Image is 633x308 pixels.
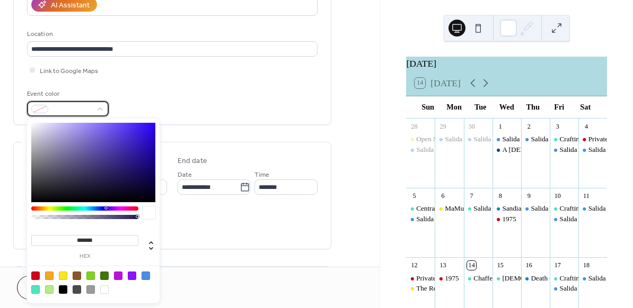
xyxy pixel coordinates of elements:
[416,214,581,224] div: Salida Theatre Project presents "Baby with the bath water"
[524,261,533,270] div: 16
[550,134,578,144] div: Crafting Circle
[86,285,95,294] div: #9B9B9B
[521,274,550,283] div: Death Cafe
[496,192,505,201] div: 8
[435,204,463,213] div: MaMuse has been canceled
[493,214,521,224] div: 1975
[100,271,109,280] div: #417505
[31,253,138,259] label: hex
[493,134,521,144] div: Salida Theatre Project Rehearsal
[553,122,562,131] div: 3
[493,145,521,155] div: A Church Board Meeting
[502,214,516,224] div: 1975
[467,192,476,201] div: 7
[531,274,563,283] div: Death Cafe
[254,169,269,180] span: Time
[40,66,98,77] span: Link to Google Maps
[560,274,602,283] div: Crafting Circle
[473,274,571,283] div: Chaffee County Women Who Care
[588,274,623,283] div: Salida Moth
[473,204,555,213] div: Salida Moth Dress Rehearsal
[142,271,150,280] div: #4A90E2
[406,145,435,155] div: Salida Theatre Project Load in
[445,134,528,144] div: Salida Theatre Project load in
[31,271,40,280] div: #D0021B
[73,285,81,294] div: #4A4A4A
[435,274,463,283] div: 1975
[524,192,533,201] div: 9
[493,204,521,213] div: Sandia Hearing Aid Center
[578,134,607,144] div: Private rehearsal
[438,122,447,131] div: 29
[416,284,469,293] div: The ReMemberers
[406,274,435,283] div: Private rehearsal
[531,134,622,144] div: Salida Theatre Project Rehearsal
[17,276,82,300] button: Cancel
[572,96,599,118] div: Sat
[100,285,109,294] div: #FFFFFF
[550,204,578,213] div: Crafting Circle
[416,134,444,144] div: Open Mic
[502,134,593,144] div: Salida Theatre Project Rehearsal
[553,192,562,201] div: 10
[59,285,67,294] div: #000000
[467,261,476,270] div: 14
[416,274,463,283] div: Private rehearsal
[406,204,435,213] div: Central Colorado Humanist
[59,271,67,280] div: #F8E71C
[550,145,578,155] div: Salida Theatre Project presents "Baby with the bath water"
[178,169,192,180] span: Date
[560,204,602,213] div: Crafting Circle
[493,274,521,283] div: Shamanic Healing Circle with Sarah Sol
[550,214,578,224] div: Salida Theatre Project presents "Baby with the bath water"
[406,214,435,224] div: Salida Theatre Project presents "Baby with the bath water"
[464,204,493,213] div: Salida Moth Dress Rehearsal
[410,122,419,131] div: 28
[406,284,435,293] div: The ReMemberers
[31,285,40,294] div: #50E3C2
[86,271,95,280] div: #7ED321
[441,96,468,118] div: Mon
[445,274,459,283] div: 1975
[416,204,505,213] div: Central [US_STATE] Humanist
[560,134,602,144] div: Crafting Circle
[178,156,207,167] div: End date
[582,122,591,131] div: 4
[464,134,493,144] div: Salida Theatre Project Rehearsal
[496,261,505,270] div: 15
[550,274,578,283] div: Crafting Circle
[553,261,562,270] div: 17
[410,192,419,201] div: 5
[494,96,520,118] div: Wed
[521,134,550,144] div: Salida Theatre Project Rehearsal
[445,204,522,213] div: MaMuse has been canceled
[410,261,419,270] div: 12
[45,285,54,294] div: #B8E986
[464,274,493,283] div: Chaffee County Women Who Care
[415,96,441,118] div: Sun
[521,204,550,213] div: Salida Theatre Project presents "Baby with the bath water"
[128,271,136,280] div: #9013FE
[114,271,122,280] div: #BD10E0
[582,192,591,201] div: 11
[560,284,594,293] div: Salida Moth
[524,122,533,131] div: 2
[435,134,463,144] div: Salida Theatre Project load in
[438,261,447,270] div: 13
[546,96,573,118] div: Fri
[550,284,578,293] div: Salida Moth
[406,57,607,70] div: [DATE]
[578,204,607,213] div: Salida Theatre Project presents "Baby with the bath water"
[467,96,494,118] div: Tue
[45,271,54,280] div: #F5A623
[473,134,565,144] div: Salida Theatre Project Rehearsal
[467,122,476,131] div: 30
[582,261,591,270] div: 18
[416,145,502,155] div: Salida Theatre Project Load in
[520,96,546,118] div: Thu
[27,29,315,40] div: Location
[502,145,630,155] div: A [DEMOGRAPHIC_DATA] Board Meeting
[438,192,447,201] div: 6
[496,122,505,131] div: 1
